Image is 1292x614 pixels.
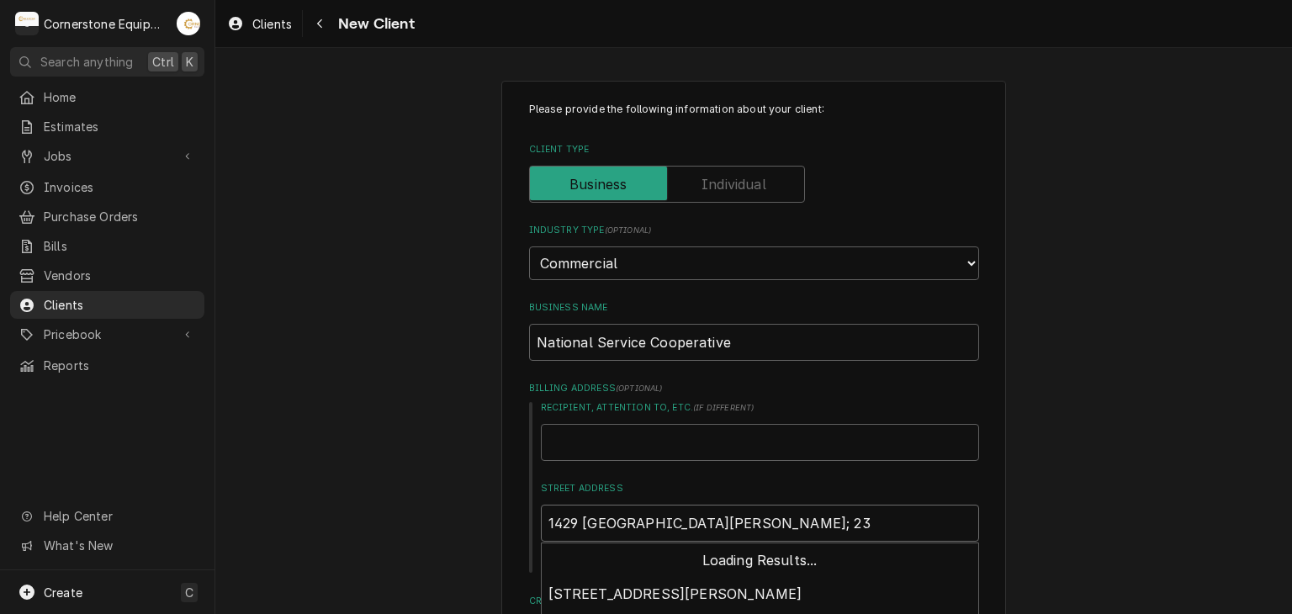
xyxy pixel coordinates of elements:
label: Street Address [541,482,979,495]
button: Navigate back [306,10,333,37]
span: ( optional ) [616,384,663,393]
span: Jobs [44,147,171,165]
label: Billing Address [529,382,979,395]
label: Client Type [529,143,979,156]
div: C [15,12,39,35]
div: Billing Address [529,382,979,574]
a: Reports [10,352,204,379]
span: Home [44,88,196,106]
label: Credit Limit [529,595,979,608]
a: Bills [10,232,204,260]
span: ( optional ) [605,225,652,235]
a: Clients [220,10,299,38]
div: Client Type [529,143,979,203]
span: Vendors [44,267,196,284]
div: Cornerstone Equipment Repair, LLC's Avatar [15,12,39,35]
label: Recipient, Attention To, etc. [541,401,979,415]
a: Clients [10,291,204,319]
span: Help Center [44,507,194,525]
span: Ctrl [152,53,174,71]
div: AB [177,12,200,35]
span: Create [44,585,82,600]
span: Invoices [44,178,196,196]
a: Go to Help Center [10,502,204,530]
div: Industry Type [529,224,979,280]
span: What's New [44,537,194,554]
a: Invoices [10,173,204,201]
span: New Client [333,13,415,35]
span: Pricebook [44,326,171,343]
div: Andrew Buigues's Avatar [177,12,200,35]
a: Estimates [10,113,204,140]
span: [STREET_ADDRESS][PERSON_NAME] [548,585,802,602]
a: Vendors [10,262,204,289]
a: Purchase Orders [10,203,204,230]
span: K [186,53,193,71]
div: Recipient, Attention To, etc. [541,401,979,461]
span: Purchase Orders [44,208,196,225]
a: Go to Jobs [10,142,204,170]
div: Street Address [541,482,979,574]
a: Home [10,83,204,111]
button: Search anythingCtrlK [10,47,204,77]
a: Go to Pricebook [10,320,204,348]
a: Go to What's New [10,532,204,559]
div: Cornerstone Equipment Repair, LLC [44,15,167,33]
label: Industry Type [529,224,979,237]
span: Estimates [44,118,196,135]
span: Bills [44,237,196,255]
span: Clients [252,15,292,33]
span: Search anything [40,53,133,71]
p: Please provide the following information about your client: [529,102,979,117]
label: Business Name [529,301,979,315]
span: Clients [44,296,196,314]
div: Loading Results... [542,543,978,577]
div: Business Name [529,301,979,361]
span: ( if different ) [693,403,754,412]
span: C [185,584,193,601]
span: Reports [44,357,196,374]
